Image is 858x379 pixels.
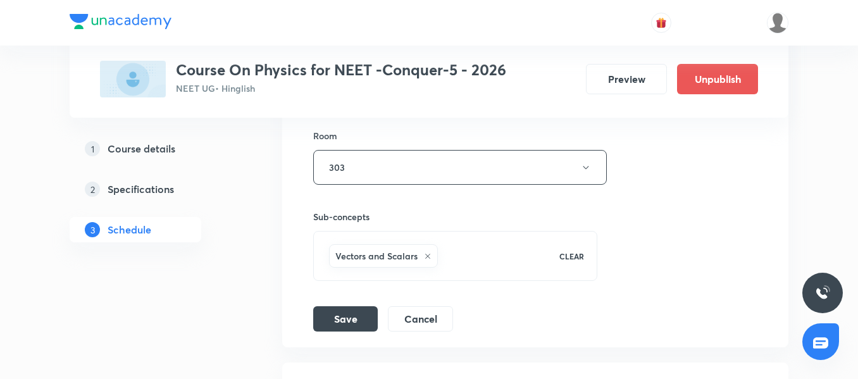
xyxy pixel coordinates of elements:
img: Gopal Kumar [767,12,788,34]
a: Company Logo [70,14,171,32]
button: 303 [313,150,607,185]
p: 3 [85,222,100,237]
p: NEET UG • Hinglish [176,82,506,95]
a: 2Specifications [70,177,242,202]
h6: Vectors and Scalars [335,249,418,263]
h5: Schedule [108,222,151,237]
p: 1 [85,141,100,156]
h6: Room [313,129,337,142]
a: 1Course details [70,136,242,161]
h6: Sub-concepts [313,210,597,223]
h5: Specifications [108,182,174,197]
img: avatar [656,17,667,28]
img: Company Logo [70,14,171,29]
button: Unpublish [677,64,758,94]
button: Preview [586,64,667,94]
button: Save [313,306,378,332]
p: 2 [85,182,100,197]
button: Cancel [388,306,453,332]
p: CLEAR [559,251,584,262]
img: ttu [815,285,830,301]
h5: Course details [108,141,175,156]
button: avatar [651,13,671,33]
h3: Course On Physics for NEET -Conquer-5 - 2026 [176,61,506,79]
img: 0ABE3ED2-F2AF-4CF0-AD51-27D27133FE36_plus.png [100,61,166,97]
